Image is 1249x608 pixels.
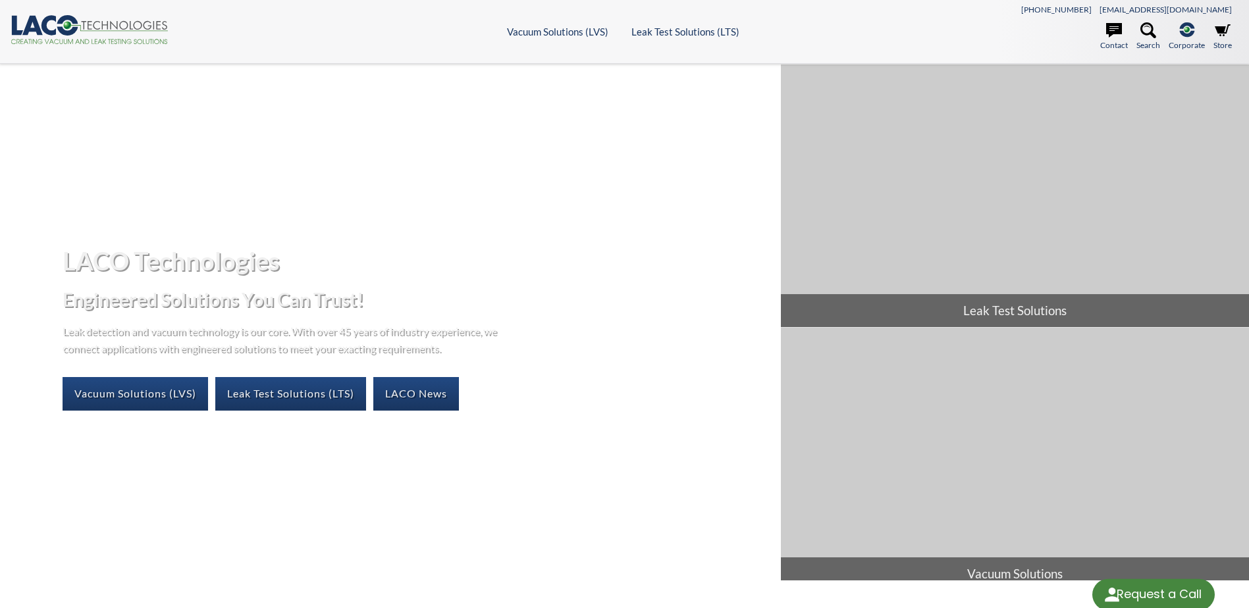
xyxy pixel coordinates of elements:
[1102,584,1123,605] img: round button
[373,377,459,410] a: LACO News
[63,245,770,277] h1: LACO Technologies
[1136,22,1160,51] a: Search
[215,377,366,410] a: Leak Test Solutions (LTS)
[63,377,208,410] a: Vacuum Solutions (LVS)
[1100,22,1128,51] a: Contact
[781,557,1249,590] span: Vacuum Solutions
[781,64,1249,327] a: Leak Test Solutions
[631,26,739,38] a: Leak Test Solutions (LTS)
[1021,5,1092,14] a: [PHONE_NUMBER]
[781,328,1249,590] a: Vacuum Solutions
[63,288,770,312] h2: Engineered Solutions You Can Trust!
[1169,39,1205,51] span: Corporate
[507,26,608,38] a: Vacuum Solutions (LVS)
[63,322,504,356] p: Leak detection and vacuum technology is our core. With over 45 years of industry experience, we c...
[1100,5,1232,14] a: [EMAIL_ADDRESS][DOMAIN_NAME]
[1213,22,1232,51] a: Store
[781,294,1249,327] span: Leak Test Solutions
